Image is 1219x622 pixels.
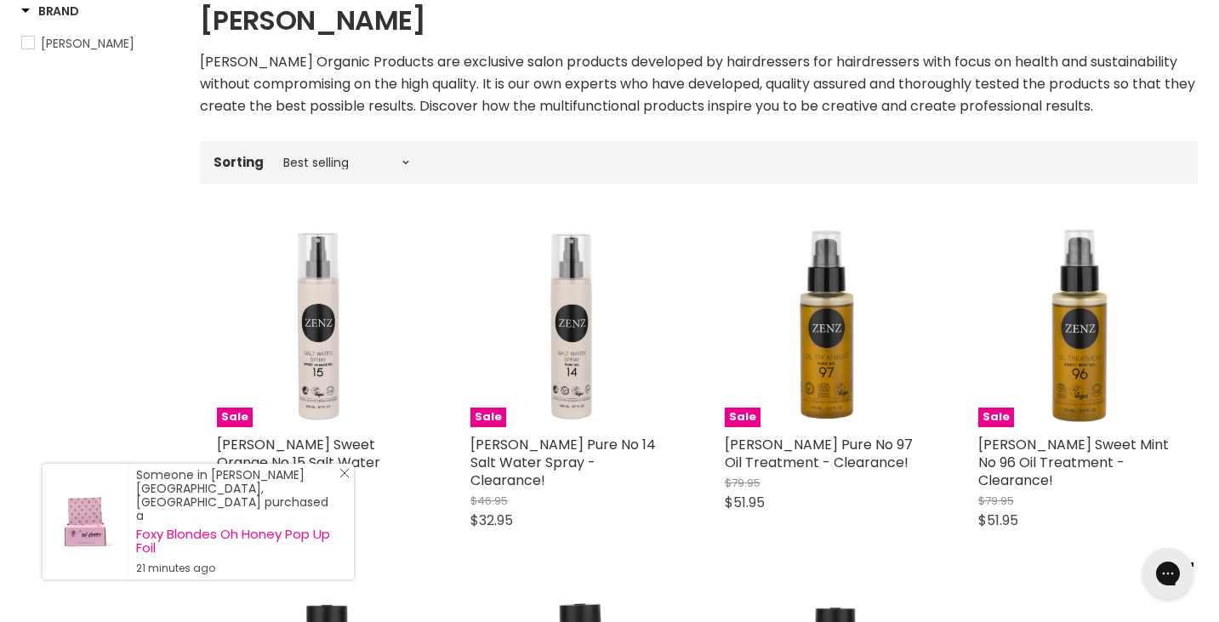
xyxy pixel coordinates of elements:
img: Zenz Sweet Mint No 96 Oil Treatment - Clearance! [1040,225,1119,427]
span: Sale [978,408,1014,427]
a: Zenz Sweet Mint No 96 Oil Treatment - Clearance!Sale [978,225,1181,427]
img: Zenz Sweet Orange No 15 Salt Water Spray - Clearance! [290,225,347,427]
span: $46.95 [470,493,508,509]
span: Sale [470,408,506,427]
h1: [PERSON_NAME] [200,3,1198,38]
span: Sale [725,408,760,427]
span: Sale [217,408,253,427]
label: Sorting [214,155,264,169]
a: Zenz Pure No 14 Salt Water Spray - Clearance!Sale [470,225,673,427]
span: $32.95 [470,511,513,530]
a: Zenz [21,34,179,53]
small: 21 minutes ago [136,562,337,575]
span: [PERSON_NAME] [41,35,134,52]
a: Visit product page [43,464,128,579]
iframe: Gorgias live chat messenger [1134,542,1202,605]
span: $51.95 [725,493,765,512]
span: $79.95 [725,475,760,491]
a: Close Notification [333,468,350,485]
a: [PERSON_NAME] Sweet Orange No 15 Salt Water Spray - Clearance! [217,435,380,490]
h3: Brand [21,3,79,20]
a: Foxy Blondes Oh Honey Pop Up Foil [136,528,337,555]
a: [PERSON_NAME] Pure No 97 Oil Treatment - Clearance! [725,435,913,472]
a: [PERSON_NAME] Pure No 14 Salt Water Spray - Clearance! [470,435,656,490]
svg: Close Icon [339,468,350,478]
div: Page 6 [200,51,1198,117]
span: $79.95 [978,493,1014,509]
img: Zenz Pure No 14 Salt Water Spray - Clearance! [544,225,601,427]
a: [PERSON_NAME] Sweet Mint No 96 Oil Treatment - Clearance! [978,435,1169,490]
div: Someone in [PERSON_NAME][GEOGRAPHIC_DATA], [GEOGRAPHIC_DATA] purchased a [136,468,337,575]
a: Zenz Sweet Orange No 15 Salt Water Spray - Clearance!Sale [217,225,419,427]
span: $51.95 [978,511,1018,530]
img: Zenz Pure No 97 Oil Treatment - Clearance! [787,225,865,427]
span: [PERSON_NAME] Organic Products are exclusive salon products developed by hairdressers for hairdre... [200,52,1195,116]
a: Zenz Pure No 97 Oil Treatment - Clearance!Sale [725,225,927,427]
